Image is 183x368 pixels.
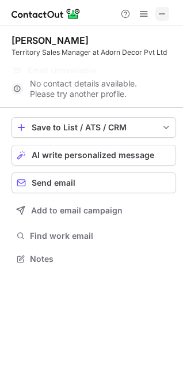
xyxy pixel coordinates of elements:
[12,80,176,98] div: No contact details available. Please try another profile.
[12,117,176,138] button: save-profile-one-click
[12,145,176,166] button: AI write personalized message
[30,254,171,264] span: Notes
[31,206,123,215] span: Add to email campaign
[32,178,75,187] span: Send email
[12,47,176,58] div: Territory Sales Manager at Adorn Decor Pvt Ltd
[30,231,171,241] span: Find work email
[28,65,96,76] span: Email Unavailable
[12,7,81,21] img: ContactOut v5.3.10
[12,35,89,46] div: [PERSON_NAME]
[32,123,156,132] div: Save to List / ATS / CRM
[12,228,176,244] button: Find work email
[12,251,176,267] button: Notes
[12,200,176,221] button: Add to email campaign
[32,151,154,160] span: AI write personalized message
[12,172,176,193] button: Send email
